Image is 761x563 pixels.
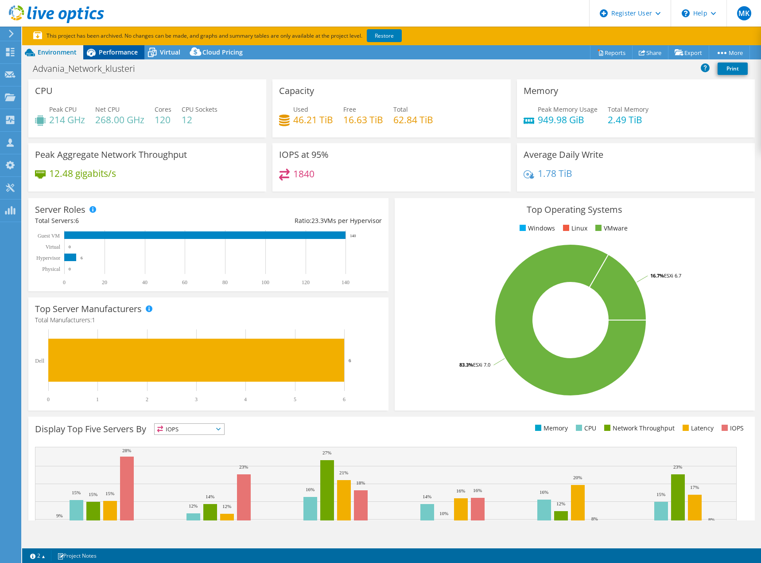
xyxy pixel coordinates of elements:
h4: 120 [155,115,171,125]
text: 18% [356,480,365,485]
h4: 268.00 GHz [95,115,144,125]
span: Total Memory [608,105,648,113]
li: IOPS [719,423,744,433]
text: 5 [294,396,296,403]
span: Environment [38,48,77,56]
text: 17% [690,485,699,490]
h4: 1840 [293,169,314,179]
li: VMware [593,223,628,233]
li: Latency [680,423,714,433]
tspan: 83.3% [459,361,473,368]
h4: 949.98 GiB [538,115,598,125]
text: 16% [473,488,482,493]
h4: 1.78 TiB [538,168,572,178]
text: 16% [456,488,465,493]
h3: Top Operating Systems [401,205,748,215]
text: 15% [72,490,81,495]
li: Network Throughput [602,423,675,433]
text: Physical [42,266,60,272]
span: 23.3 [311,216,324,225]
h4: 62.84 TiB [393,115,433,125]
h3: Memory [524,86,558,96]
text: 10% [439,511,448,516]
h3: Server Roles [35,205,85,215]
h1: Advania_Network_klusteri [29,64,149,74]
text: Guest VM [38,233,60,239]
span: Total [393,105,408,113]
text: 15% [89,492,97,497]
h4: 16.63 TiB [343,115,383,125]
span: Cores [155,105,171,113]
text: 12% [556,501,565,506]
h4: Total Manufacturers: [35,315,382,325]
text: 15% [105,491,114,496]
span: IOPS [155,424,224,434]
h3: CPU [35,86,53,96]
a: Restore [367,29,402,42]
text: 27% [322,450,331,455]
tspan: ESXi 6.7 [664,272,681,279]
text: 0 [69,245,71,249]
span: Free [343,105,356,113]
text: 4 [244,396,247,403]
text: 140 [350,234,356,238]
text: 12% [222,504,231,509]
text: 8% [708,517,715,522]
li: Linux [561,223,587,233]
h3: Top Server Manufacturers [35,304,142,314]
text: 8% [591,516,598,521]
p: This project has been archived. No changes can be made, and graphs and summary tables are only av... [33,31,467,41]
span: Peak CPU [49,105,77,113]
text: 40 [142,279,148,285]
text: 80 [222,279,228,285]
h3: IOPS at 95% [279,150,329,160]
text: 14% [206,494,214,499]
text: 7% [524,520,531,526]
span: CPU Sockets [182,105,217,113]
text: 20% [573,475,582,480]
a: Project Notes [51,550,103,561]
li: Memory [533,423,568,433]
text: 23% [673,464,682,469]
text: 60 [182,279,187,285]
text: Dell [35,358,44,364]
h4: 214 GHz [49,115,85,125]
text: 0 [63,279,66,285]
text: 6 [343,396,346,403]
h4: 2.49 TiB [608,115,648,125]
span: Peak Memory Usage [538,105,598,113]
text: 15% [656,492,665,497]
a: 2 [24,550,51,561]
h3: Capacity [279,86,314,96]
text: 1 [96,396,99,403]
div: Ratio: VMs per Hypervisor [208,216,381,226]
span: 1 [92,316,95,324]
a: Share [632,46,668,59]
h3: Peak Aggregate Network Throughput [35,150,187,160]
a: Reports [590,46,633,59]
svg: \n [682,9,690,17]
text: 23% [239,464,248,469]
h4: 12 [182,115,217,125]
span: Cloud Pricing [202,48,243,56]
li: Windows [517,223,555,233]
h4: 46.21 TiB [293,115,333,125]
a: More [709,46,750,59]
text: 12% [189,503,198,508]
span: MK [737,6,751,20]
span: Used [293,105,308,113]
text: 9% [56,513,63,518]
text: Hypervisor [36,255,60,261]
h4: 12.48 gigabits/s [49,168,116,178]
text: 21% [339,470,348,475]
text: Virtual [46,244,61,250]
text: 6 [349,358,351,363]
tspan: 16.7% [650,272,664,279]
tspan: ESXi 7.0 [473,361,490,368]
text: 20 [102,279,107,285]
a: Print [718,63,748,75]
text: 140 [342,279,349,285]
h3: Average Daily Write [524,150,603,160]
text: 3 [195,396,198,403]
text: 2 [146,396,148,403]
